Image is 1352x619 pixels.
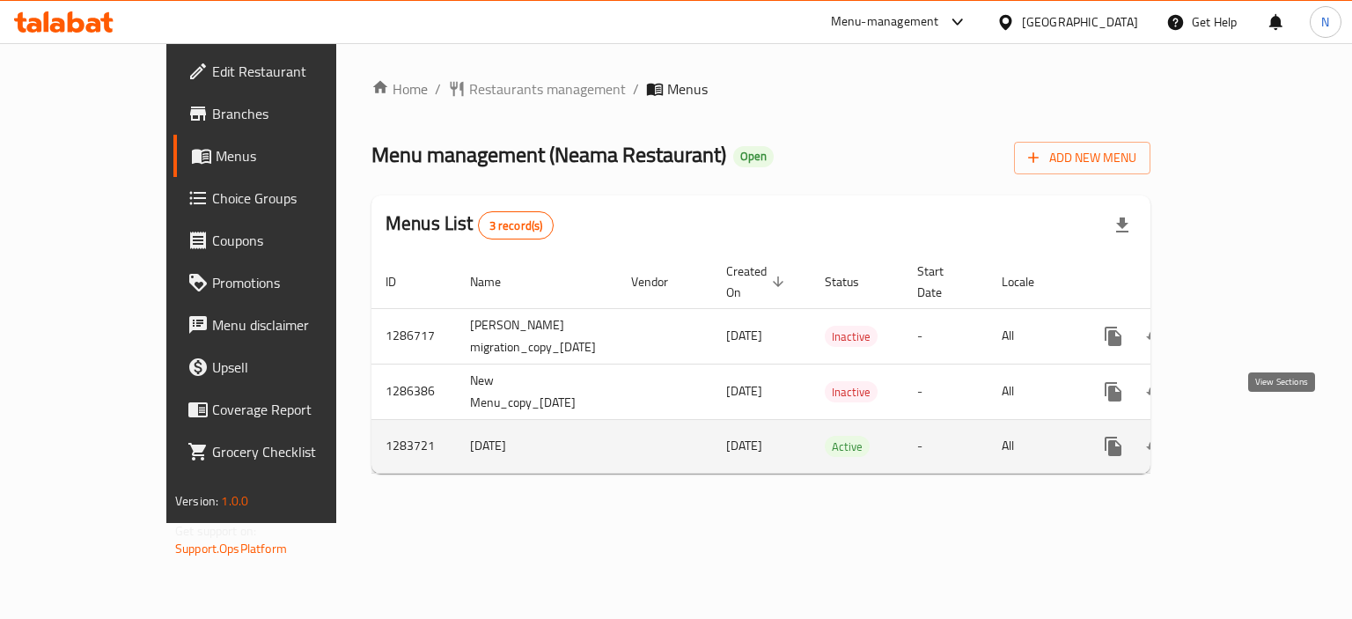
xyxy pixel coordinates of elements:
[733,149,774,164] span: Open
[470,271,524,292] span: Name
[212,230,378,251] span: Coupons
[825,437,870,457] span: Active
[825,271,882,292] span: Status
[173,346,393,388] a: Upsell
[212,357,378,378] span: Upsell
[1135,315,1177,357] button: Change Status
[825,382,878,402] span: Inactive
[1135,425,1177,468] button: Change Status
[456,308,617,364] td: [PERSON_NAME] migration_copy_[DATE]
[212,272,378,293] span: Promotions
[1092,425,1135,468] button: more
[1321,12,1329,32] span: N
[212,61,378,82] span: Edit Restaurant
[173,262,393,304] a: Promotions
[825,436,870,457] div: Active
[371,364,456,419] td: 1286386
[456,364,617,419] td: New Menu_copy_[DATE]
[917,261,966,303] span: Start Date
[825,327,878,347] span: Inactive
[667,78,708,99] span: Menus
[825,381,878,402] div: Inactive
[173,431,393,473] a: Grocery Checklist
[733,146,774,167] div: Open
[726,261,790,303] span: Created On
[173,388,393,431] a: Coverage Report
[903,308,988,364] td: -
[633,78,639,99] li: /
[831,11,939,33] div: Menu-management
[448,78,626,99] a: Restaurants management
[988,419,1078,473] td: All
[173,92,393,135] a: Branches
[212,441,378,462] span: Grocery Checklist
[456,419,617,473] td: [DATE]
[371,78,428,99] a: Home
[175,537,287,560] a: Support.OpsPlatform
[371,419,456,473] td: 1283721
[825,326,878,347] div: Inactive
[903,364,988,419] td: -
[371,135,726,174] span: Menu management ( Neama Restaurant )
[1014,142,1150,174] button: Add New Menu
[371,78,1150,99] nav: breadcrumb
[221,490,248,512] span: 1.0.0
[726,324,762,347] span: [DATE]
[1101,204,1143,247] div: Export file
[173,304,393,346] a: Menu disclaimer
[175,490,218,512] span: Version:
[216,145,378,166] span: Menus
[726,434,762,457] span: [DATE]
[478,211,555,239] div: Total records count
[386,210,554,239] h2: Menus List
[371,308,456,364] td: 1286717
[1092,371,1135,413] button: more
[435,78,441,99] li: /
[386,271,419,292] span: ID
[212,103,378,124] span: Branches
[479,217,554,234] span: 3 record(s)
[173,219,393,262] a: Coupons
[631,271,691,292] span: Vendor
[371,255,1275,474] table: enhanced table
[726,380,762,402] span: [DATE]
[173,135,393,177] a: Menus
[1135,371,1177,413] button: Change Status
[173,50,393,92] a: Edit Restaurant
[1028,147,1136,169] span: Add New Menu
[1078,255,1275,309] th: Actions
[1002,271,1057,292] span: Locale
[212,399,378,420] span: Coverage Report
[212,314,378,335] span: Menu disclaimer
[212,188,378,209] span: Choice Groups
[1092,315,1135,357] button: more
[469,78,626,99] span: Restaurants management
[903,419,988,473] td: -
[988,308,1078,364] td: All
[1022,12,1138,32] div: [GEOGRAPHIC_DATA]
[988,364,1078,419] td: All
[175,520,256,542] span: Get support on:
[173,177,393,219] a: Choice Groups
